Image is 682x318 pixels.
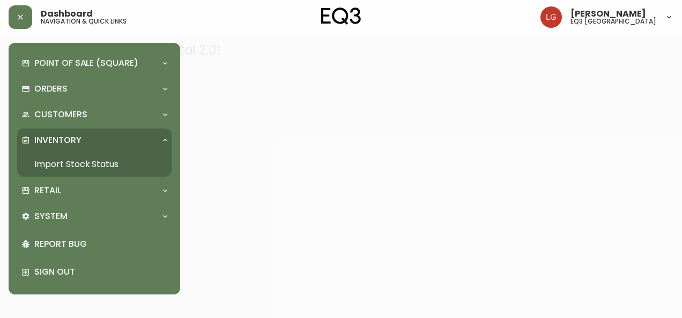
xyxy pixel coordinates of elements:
p: Retail [34,185,61,196]
p: System [34,210,68,222]
span: Dashboard [41,10,93,18]
div: Point of Sale (Square) [17,51,172,75]
div: Inventory [17,128,172,152]
span: [PERSON_NAME] [570,10,646,18]
div: Sign Out [17,258,172,286]
p: Report Bug [34,238,167,250]
img: da6fc1c196b8cb7038979a7df6c040e1 [540,6,562,28]
p: Point of Sale (Square) [34,57,138,69]
div: Retail [17,179,172,202]
h5: navigation & quick links [41,18,127,25]
p: Orders [34,83,68,95]
h5: eq3 [GEOGRAPHIC_DATA] [570,18,656,25]
img: logo [321,7,361,25]
a: Import Stock Status [17,152,172,177]
p: Inventory [34,134,81,146]
div: Orders [17,77,172,101]
p: Sign Out [34,266,167,278]
div: System [17,205,172,228]
div: Customers [17,103,172,126]
p: Customers [34,109,87,120]
div: Report Bug [17,230,172,258]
